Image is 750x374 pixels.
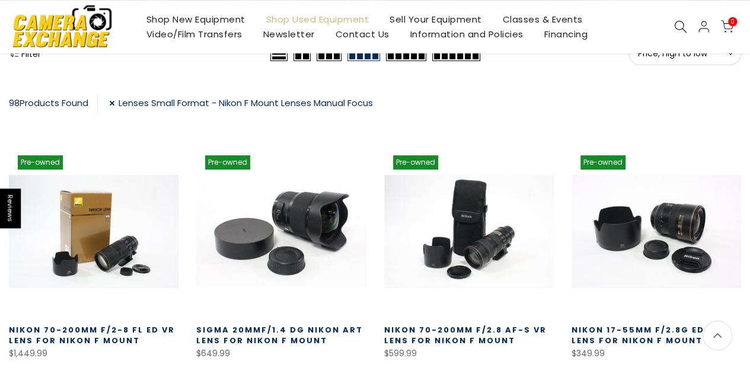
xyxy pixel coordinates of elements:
[384,324,547,346] a: Nikon 70-200mm f/2.8 AF-S VR Lens for Nikon F Mount
[325,27,400,41] a: Contact Us
[720,20,733,33] a: 0
[9,346,178,361] div: $1,449.99
[253,27,325,41] a: Newsletter
[196,346,366,361] div: $649.99
[9,95,98,111] div: Products Found
[384,346,554,361] div: $599.99
[728,17,737,26] span: 0
[109,95,373,111] a: Lenses Small Format - Nikon F Mount Lenses Manual Focus
[703,321,732,350] a: Back to the top
[9,47,41,59] button: Show filters
[492,12,593,27] a: Classes & Events
[379,12,493,27] a: Sell Your Equipment
[628,41,741,65] button: Price, high to low
[136,12,256,27] a: Shop New Equipment
[572,324,721,346] a: Nikon 17-55mm f/2.8G ED DX Lens for Nikon F Mount
[572,346,741,361] div: $349.99
[534,27,598,41] a: Financing
[196,324,363,346] a: Sigma 20mmf/1.4 DG Nikon ART Lens for Nikon F Mount
[136,27,253,41] a: Video/Film Transfers
[9,97,20,109] span: 98
[256,12,379,27] a: Shop Used Equipment
[9,324,175,346] a: Nikon 70-200mm f/2-8 FL ED VR Lens for Nikon F Mount
[638,48,732,59] span: Price, high to low
[400,27,534,41] a: Information and Policies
